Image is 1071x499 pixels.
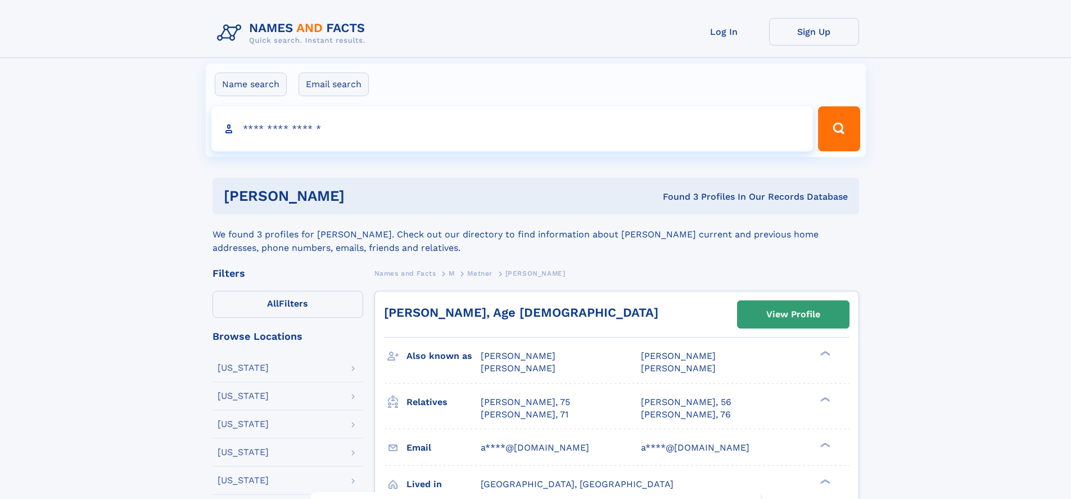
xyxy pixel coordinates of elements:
[213,214,859,255] div: We found 3 profiles for [PERSON_NAME]. Check out our directory to find information about [PERSON_...
[211,106,814,151] input: search input
[218,363,269,372] div: [US_STATE]
[218,448,269,457] div: [US_STATE]
[406,438,481,457] h3: Email
[299,73,369,96] label: Email search
[504,191,848,203] div: Found 3 Profiles In Our Records Database
[481,350,555,361] span: [PERSON_NAME]
[481,396,570,408] a: [PERSON_NAME], 75
[213,268,363,278] div: Filters
[766,302,820,327] div: View Profile
[679,18,769,46] a: Log In
[224,189,504,203] h1: [PERSON_NAME]
[406,393,481,412] h3: Relatives
[641,363,716,374] span: [PERSON_NAME]
[641,350,716,361] span: [PERSON_NAME]
[641,396,731,408] a: [PERSON_NAME], 56
[481,363,555,374] span: [PERSON_NAME]
[406,475,481,494] h3: Lived in
[817,478,831,485] div: ❯
[374,266,436,280] a: Names and Facts
[467,269,492,277] span: Metner
[384,305,658,320] a: [PERSON_NAME], Age [DEMOGRAPHIC_DATA]
[449,266,455,280] a: M
[769,18,859,46] a: Sign Up
[481,408,568,421] a: [PERSON_NAME], 71
[213,18,374,48] img: Logo Names and Facts
[406,347,481,366] h3: Also known as
[449,269,455,277] span: M
[218,420,269,429] div: [US_STATE]
[215,73,287,96] label: Name search
[817,441,831,448] div: ❯
[818,106,860,151] button: Search Button
[641,408,731,421] a: [PERSON_NAME], 76
[213,331,363,341] div: Browse Locations
[213,291,363,318] label: Filters
[467,266,492,280] a: Metner
[817,350,831,357] div: ❯
[481,479,674,489] span: [GEOGRAPHIC_DATA], [GEOGRAPHIC_DATA]
[817,395,831,403] div: ❯
[267,298,279,309] span: All
[505,269,566,277] span: [PERSON_NAME]
[218,392,269,401] div: [US_STATE]
[218,476,269,485] div: [US_STATE]
[738,301,849,328] a: View Profile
